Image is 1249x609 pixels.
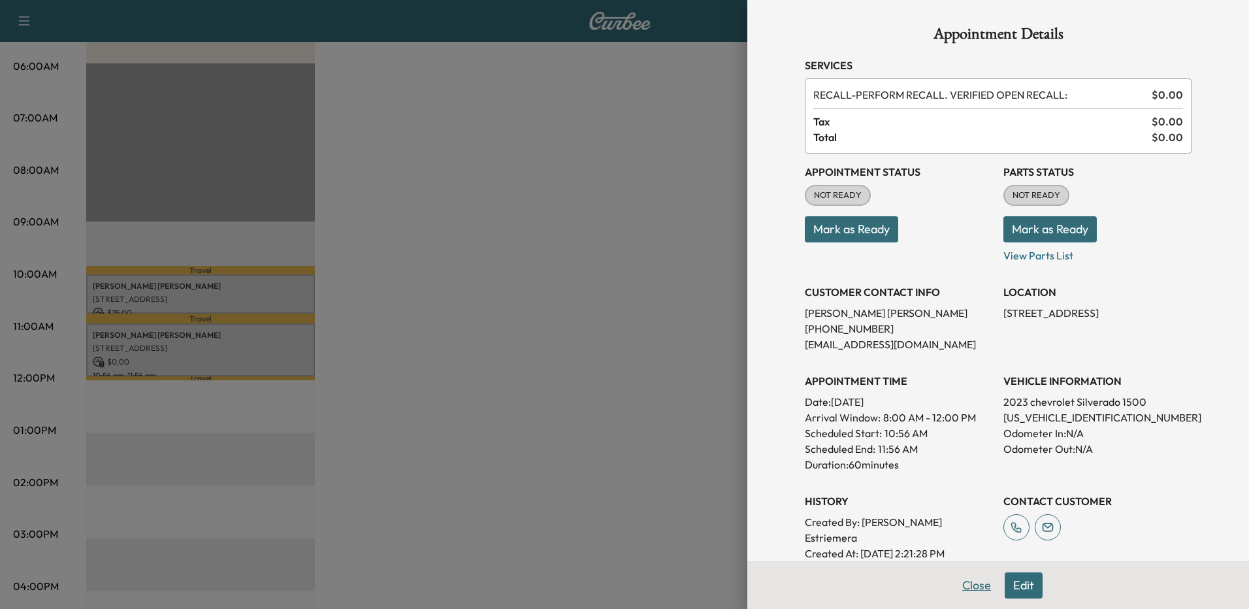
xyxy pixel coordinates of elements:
[878,441,918,457] p: 11:56 AM
[805,410,993,425] p: Arrival Window:
[806,189,869,202] span: NOT READY
[805,546,993,561] p: Created At : [DATE] 2:21:28 PM
[1152,87,1183,103] span: $ 0.00
[805,373,993,389] h3: APPOINTMENT TIME
[805,493,993,509] h3: History
[805,26,1192,47] h1: Appointment Details
[805,284,993,300] h3: CUSTOMER CONTACT INFO
[1003,394,1192,410] p: 2023 chevrolet Silverado 1500
[805,394,993,410] p: Date: [DATE]
[805,164,993,180] h3: Appointment Status
[805,58,1192,73] h3: Services
[1005,189,1068,202] span: NOT READY
[954,572,999,599] button: Close
[884,425,928,441] p: 10:56 AM
[805,305,993,321] p: [PERSON_NAME] [PERSON_NAME]
[1003,305,1192,321] p: [STREET_ADDRESS]
[1003,164,1192,180] h3: Parts Status
[813,87,1146,103] span: PERFORM RECALL. VERIFIED OPEN RECALL:
[883,410,976,425] span: 8:00 AM - 12:00 PM
[1003,284,1192,300] h3: LOCATION
[805,321,993,337] p: [PHONE_NUMBER]
[805,457,993,472] p: Duration: 60 minutes
[805,337,993,352] p: [EMAIL_ADDRESS][DOMAIN_NAME]
[1003,425,1192,441] p: Odometer In: N/A
[1152,129,1183,145] span: $ 0.00
[1003,410,1192,425] p: [US_VEHICLE_IDENTIFICATION_NUMBER]
[1003,216,1097,242] button: Mark as Ready
[813,129,1152,145] span: Total
[805,216,898,242] button: Mark as Ready
[1003,242,1192,263] p: View Parts List
[813,114,1152,129] span: Tax
[1005,572,1043,599] button: Edit
[1003,493,1192,509] h3: CONTACT CUSTOMER
[1152,114,1183,129] span: $ 0.00
[805,425,882,441] p: Scheduled Start:
[805,441,875,457] p: Scheduled End:
[1003,373,1192,389] h3: VEHICLE INFORMATION
[805,514,993,546] p: Created By : [PERSON_NAME] Estriemera
[1003,441,1192,457] p: Odometer Out: N/A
